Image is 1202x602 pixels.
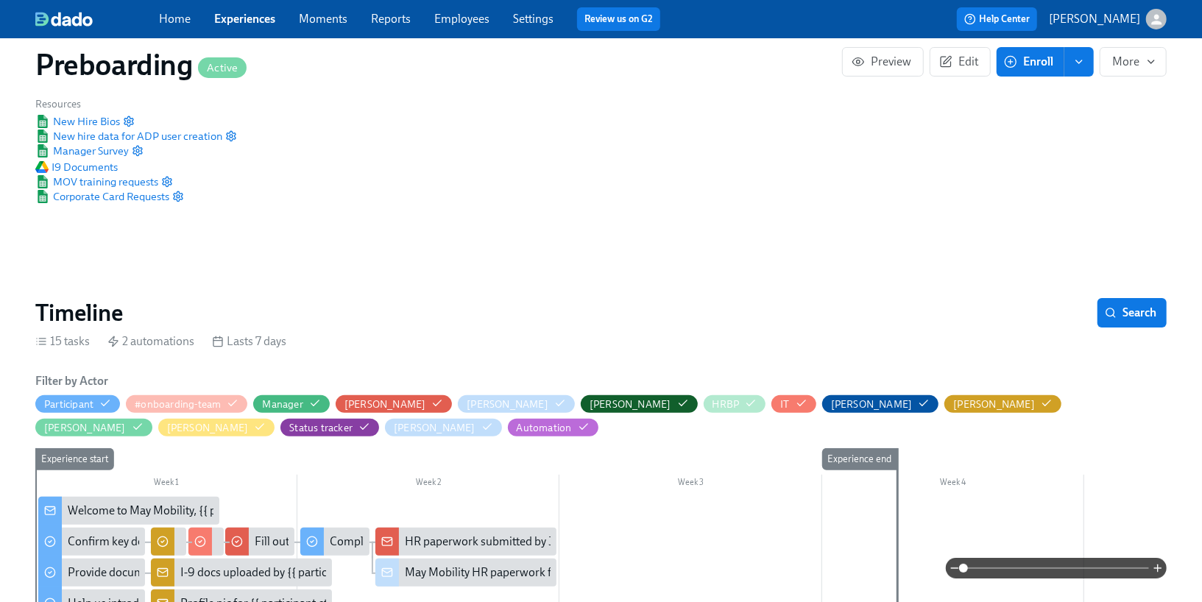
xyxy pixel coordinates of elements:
div: Welcome to May Mobility, {{ participant.firstName }}! 🎉 [68,503,350,519]
div: Hide Status tracker [289,421,353,435]
img: Google Sheet [35,130,50,143]
div: Week 1 [35,475,297,494]
div: Fill out [GEOGRAPHIC_DATA] HR paperwork for {{ participant.fullName }} [255,534,628,550]
button: Search [1097,298,1167,327]
h2: Timeline [35,298,123,327]
a: Google SheetCorporate Card Requests [35,189,169,204]
div: Week 4 [822,475,1084,494]
button: [PERSON_NAME] [336,395,453,413]
span: Manager Survey [35,144,129,158]
a: Google SheetManager Survey [35,144,129,158]
div: Hide Derek Baker [590,397,671,411]
div: Hide Manager [262,397,303,411]
div: Confirm key details about yourself [38,528,145,556]
img: Google Sheet [35,144,50,157]
div: Hide #onboarding-team [135,397,221,411]
button: [PERSON_NAME] [581,395,698,413]
div: Hide Josh [831,397,913,411]
button: [PERSON_NAME] [385,419,502,436]
button: [PERSON_NAME] [35,419,152,436]
img: dado [35,12,93,26]
button: HRBP [704,395,766,413]
div: Hide David Murphy [467,397,548,411]
a: Home [159,12,191,26]
a: dado [35,12,159,26]
a: Employees [434,12,489,26]
div: Complete Japan HR paperwork [300,528,370,556]
span: New hire data for ADP user creation [35,129,222,144]
div: 2 automations [107,333,194,350]
div: Week 2 [297,475,559,494]
a: Google SheetNew Hire Bios [35,114,120,129]
div: Hide Automation [517,421,572,435]
div: Hide Kaelyn [953,397,1035,411]
div: Hide Lacey Heiss [44,421,126,435]
img: Google Sheet [35,115,50,128]
button: Status tracker [280,419,379,436]
button: [PERSON_NAME] [822,395,939,413]
span: MOV training requests [35,174,158,189]
div: Experience start [35,448,114,470]
h6: Resources [35,97,237,111]
button: Participant [35,395,120,413]
a: Settings [513,12,554,26]
a: Moments [299,12,347,26]
span: Active [198,63,247,74]
div: Experience end [822,448,898,470]
button: Manager [253,395,329,413]
div: Hide Laura [167,421,249,435]
div: Hide Amanda Krause [344,397,426,411]
span: Enroll [1007,54,1053,69]
button: #onboarding-team [126,395,247,413]
div: Complete Japan HR paperwork [330,534,488,550]
div: Lasts 7 days [212,333,286,350]
button: [PERSON_NAME] [944,395,1061,413]
a: Review us on G2 [584,12,653,26]
img: Google Sheet [35,175,50,188]
img: Google Sheet [35,190,50,203]
a: Google DriveI9 Documents [35,160,118,174]
h6: Filter by Actor [35,373,108,389]
div: Hide Participant [44,397,93,411]
a: Google SheetMOV training requests [35,174,158,189]
button: [PERSON_NAME] [158,419,275,436]
button: IT [771,395,816,413]
span: Search [1108,305,1156,320]
div: Hide IT [780,397,789,411]
button: [PERSON_NAME] [1049,9,1167,29]
button: Preview [842,47,924,77]
div: Hide Tomoko Iwai [394,421,476,435]
button: Enroll [997,47,1064,77]
span: I9 Documents [35,160,118,174]
button: More [1100,47,1167,77]
div: Fill out [GEOGRAPHIC_DATA] HR paperwork for {{ participant.fullName }} [225,528,294,556]
div: HR paperwork submitted by Japan new [PERSON_NAME] {{ participant.fullName }} (starting {{ partici... [375,528,556,556]
div: 15 tasks [35,333,90,350]
img: Google Drive [35,161,49,173]
button: [PERSON_NAME] [458,395,575,413]
div: Week 3 [559,475,821,494]
button: Automation [508,419,598,436]
span: Corporate Card Requests [35,189,169,204]
button: enroll [1064,47,1094,77]
span: Help Center [964,12,1030,26]
button: Help Center [957,7,1037,31]
a: Google SheetNew hire data for ADP user creation [35,129,222,144]
a: Experiences [214,12,275,26]
a: Reports [371,12,411,26]
button: Edit [930,47,991,77]
div: Hide HRBP [713,397,740,411]
span: New Hire Bios [35,114,120,129]
span: More [1112,54,1154,69]
button: Review us on G2 [577,7,660,31]
h1: Preboarding [35,47,247,82]
span: Edit [942,54,978,69]
div: HR paperwork submitted by Japan new [PERSON_NAME] {{ participant.fullName }} (starting {{ partici... [405,534,1050,550]
div: Confirm key details about yourself [68,534,238,550]
div: Welcome to May Mobility, {{ participant.firstName }}! 🎉 [38,497,219,525]
p: [PERSON_NAME] [1049,11,1140,27]
span: Preview [855,54,911,69]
